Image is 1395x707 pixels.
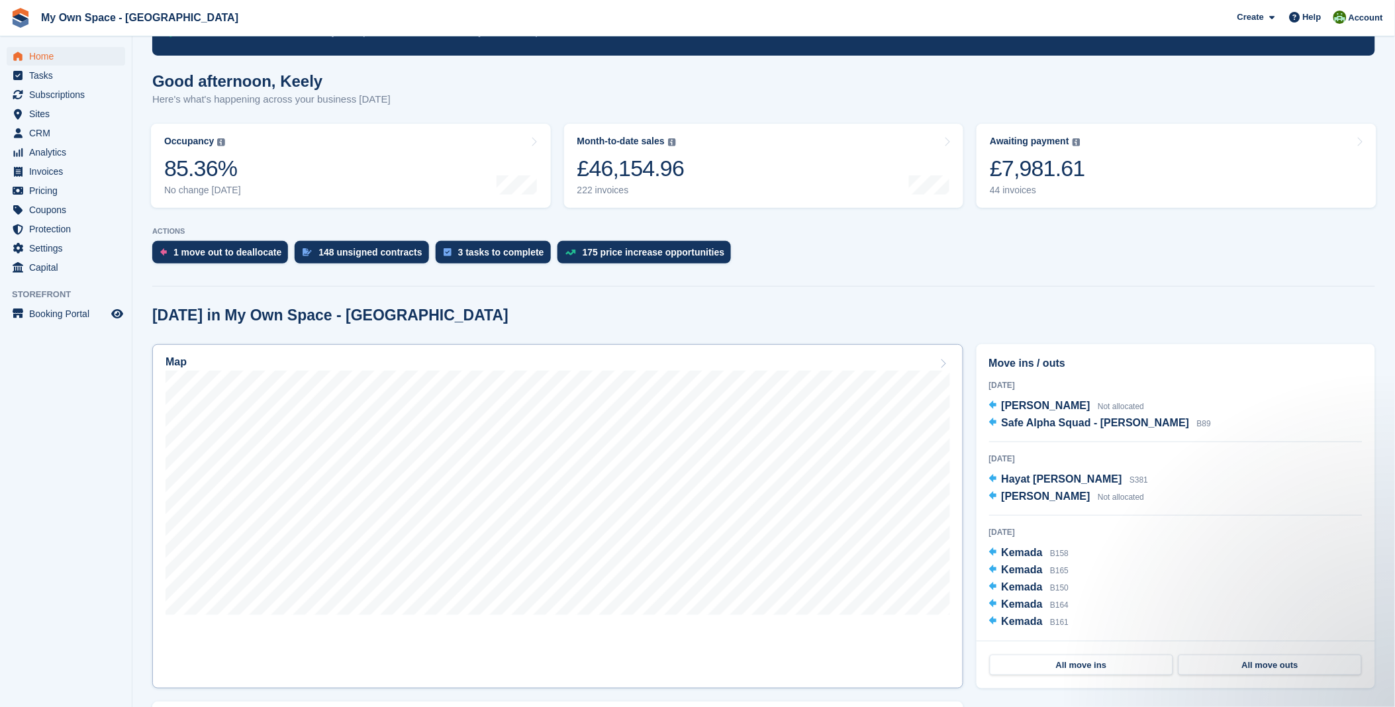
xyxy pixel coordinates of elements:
[29,47,109,66] span: Home
[989,545,1069,562] a: Kemada B158
[152,92,391,107] p: Here's what's happening across your business [DATE]
[29,258,109,277] span: Capital
[152,227,1375,236] p: ACTIONS
[989,596,1069,614] a: Kemada B164
[990,655,1173,676] a: All move ins
[990,155,1085,182] div: £7,981.61
[7,181,125,200] a: menu
[564,124,964,208] a: Month-to-date sales £46,154.96 222 invoices
[1130,475,1148,485] span: S381
[557,241,738,270] a: 175 price increase opportunities
[436,241,557,270] a: 3 tasks to complete
[29,220,109,238] span: Protection
[1333,11,1347,24] img: Keely
[12,288,132,301] span: Storefront
[1002,547,1043,558] span: Kemada
[173,247,281,258] div: 1 move out to deallocate
[444,248,452,256] img: task-75834270c22a3079a89374b754ae025e5fb1db73e45f91037f5363f120a921f8.svg
[565,250,576,256] img: price_increase_opportunities-93ffe204e8149a01c8c9dc8f82e8f89637d9d84a8eef4429ea346261dce0b2c0.svg
[29,201,109,219] span: Coupons
[217,138,225,146] img: icon-info-grey-7440780725fd019a000dd9b08b2336e03edf1995a4989e88bcd33f0948082b44.svg
[977,124,1376,208] a: Awaiting payment £7,981.61 44 invoices
[7,305,125,323] a: menu
[29,124,109,142] span: CRM
[7,239,125,258] a: menu
[1073,138,1081,146] img: icon-info-grey-7440780725fd019a000dd9b08b2336e03edf1995a4989e88bcd33f0948082b44.svg
[583,247,725,258] div: 175 price increase opportunities
[1002,616,1043,627] span: Kemada
[1098,493,1144,502] span: Not allocated
[152,306,508,324] h2: [DATE] in My Own Space - [GEOGRAPHIC_DATA]
[1002,417,1190,428] span: Safe Alpha Squad - [PERSON_NAME]
[990,185,1085,196] div: 44 invoices
[668,138,676,146] img: icon-info-grey-7440780725fd019a000dd9b08b2336e03edf1995a4989e88bcd33f0948082b44.svg
[577,155,685,182] div: £46,154.96
[151,124,551,208] a: Occupancy 85.36% No change [DATE]
[1349,11,1383,24] span: Account
[1237,11,1264,24] span: Create
[989,614,1069,631] a: Kemada B161
[295,241,435,270] a: 148 unsigned contracts
[152,72,391,90] h1: Good afternoon, Keely
[152,344,963,688] a: Map
[1197,419,1211,428] span: B89
[989,562,1069,579] a: Kemada B165
[1002,598,1043,610] span: Kemada
[29,162,109,181] span: Invoices
[7,47,125,66] a: menu
[989,471,1149,489] a: Hayat [PERSON_NAME] S381
[11,8,30,28] img: stora-icon-8386f47178a22dfd0bd8f6a31ec36ba5ce8667c1dd55bd0f319d3a0aa187defe.svg
[164,185,241,196] div: No change [DATE]
[989,355,1363,371] h2: Move ins / outs
[29,85,109,104] span: Subscriptions
[1050,618,1069,627] span: B161
[989,379,1363,391] div: [DATE]
[29,105,109,123] span: Sites
[29,305,109,323] span: Booking Portal
[7,258,125,277] a: menu
[7,124,125,142] a: menu
[1002,491,1090,502] span: [PERSON_NAME]
[990,136,1069,147] div: Awaiting payment
[1002,400,1090,411] span: [PERSON_NAME]
[7,105,125,123] a: menu
[1050,600,1069,610] span: B164
[36,7,244,28] a: My Own Space - [GEOGRAPHIC_DATA]
[989,453,1363,465] div: [DATE]
[29,239,109,258] span: Settings
[989,579,1069,596] a: Kemada B150
[164,136,214,147] div: Occupancy
[1179,655,1362,676] a: All move outs
[7,220,125,238] a: menu
[1050,549,1069,558] span: B158
[989,398,1145,415] a: [PERSON_NAME] Not allocated
[1002,581,1043,592] span: Kemada
[989,489,1145,506] a: [PERSON_NAME] Not allocated
[1303,11,1322,24] span: Help
[458,247,544,258] div: 3 tasks to complete
[109,306,125,322] a: Preview store
[7,85,125,104] a: menu
[577,185,685,196] div: 222 invoices
[7,143,125,162] a: menu
[164,155,241,182] div: 85.36%
[7,162,125,181] a: menu
[7,201,125,219] a: menu
[303,248,312,256] img: contract_signature_icon-13c848040528278c33f63329250d36e43548de30e8caae1d1a13099fd9432cc5.svg
[318,247,422,258] div: 148 unsigned contracts
[1050,566,1069,575] span: B165
[29,181,109,200] span: Pricing
[989,526,1363,538] div: [DATE]
[160,248,167,256] img: move_outs_to_deallocate_icon-f764333ba52eb49d3ac5e1228854f67142a1ed5810a6f6cc68b1a99e826820c5.svg
[1050,583,1069,592] span: B150
[1002,564,1043,575] span: Kemada
[29,66,109,85] span: Tasks
[1098,402,1144,411] span: Not allocated
[29,143,109,162] span: Analytics
[7,66,125,85] a: menu
[989,415,1212,432] a: Safe Alpha Squad - [PERSON_NAME] B89
[166,356,187,368] h2: Map
[577,136,665,147] div: Month-to-date sales
[152,241,295,270] a: 1 move out to deallocate
[1002,473,1122,485] span: Hayat [PERSON_NAME]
